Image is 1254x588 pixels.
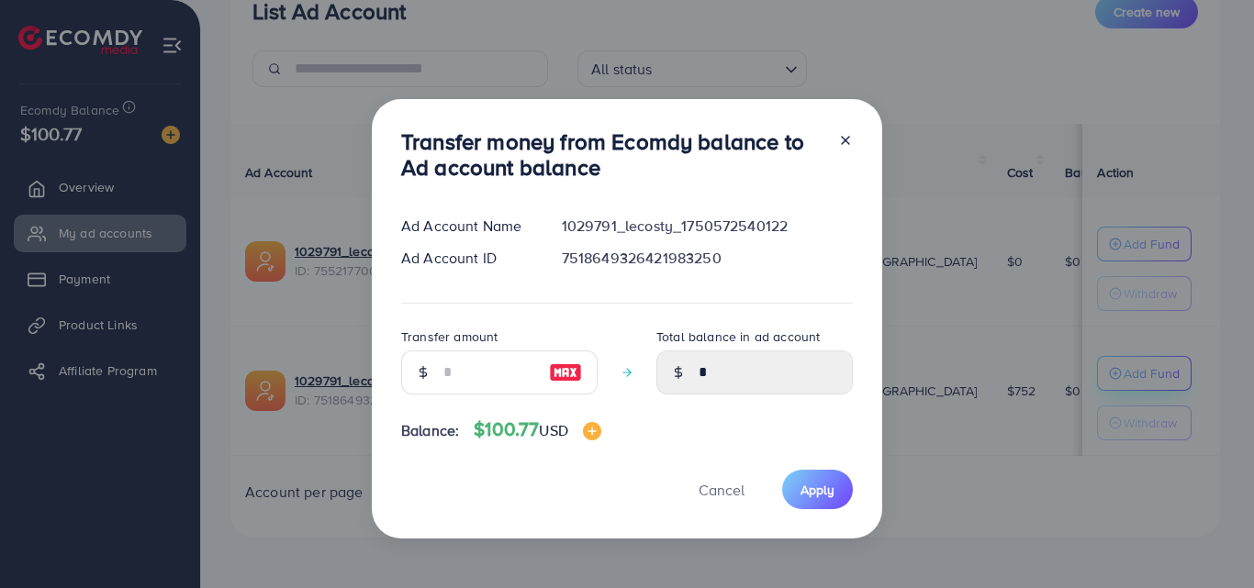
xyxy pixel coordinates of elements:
iframe: Chat [1176,505,1240,574]
h3: Transfer money from Ecomdy balance to Ad account balance [401,128,823,182]
div: Ad Account ID [386,248,547,269]
button: Apply [782,470,853,509]
label: Total balance in ad account [656,327,820,346]
div: 1029791_lecosty_1750572540122 [547,216,868,237]
span: Apply [801,481,834,499]
div: 7518649326421983250 [547,248,868,269]
span: Cancel [699,480,745,500]
span: Balance: [401,420,459,441]
img: image [583,422,601,440]
img: image [549,361,582,383]
span: USD [539,420,567,440]
button: Cancel [676,470,767,509]
div: Ad Account Name [386,216,547,237]
label: Transfer amount [401,327,498,346]
h4: $100.77 [474,418,601,441]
